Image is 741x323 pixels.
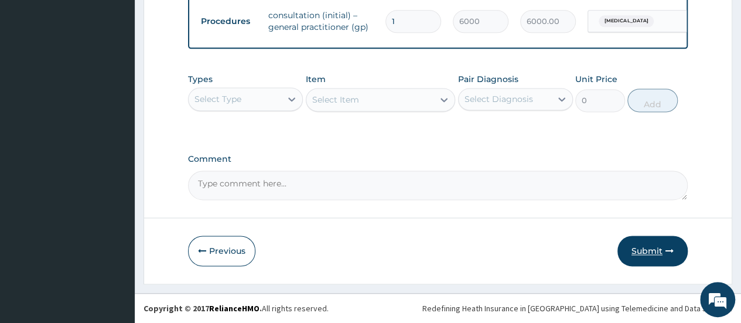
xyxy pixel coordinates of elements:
[68,90,162,209] span: We're online!
[422,302,732,314] div: Redefining Heath Insurance in [GEOGRAPHIC_DATA] using Telemedicine and Data Science!
[209,303,259,314] a: RelianceHMO
[188,74,213,84] label: Types
[458,73,518,85] label: Pair Diagnosis
[194,93,241,105] div: Select Type
[575,73,617,85] label: Unit Price
[188,236,255,266] button: Previous
[135,293,741,323] footer: All rights reserved.
[6,206,223,247] textarea: Type your message and hit 'Enter'
[195,11,262,32] td: Procedures
[192,6,220,34] div: Minimize live chat window
[465,93,533,105] div: Select Diagnosis
[599,15,654,27] span: [MEDICAL_DATA]
[627,89,677,112] button: Add
[306,73,326,85] label: Item
[144,303,262,314] strong: Copyright © 2017 .
[188,154,688,164] label: Comment
[262,4,380,39] td: consultation (initial) – general practitioner (gp)
[617,236,688,266] button: Submit
[22,59,47,88] img: d_794563401_company_1708531726252_794563401
[61,66,197,81] div: Chat with us now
